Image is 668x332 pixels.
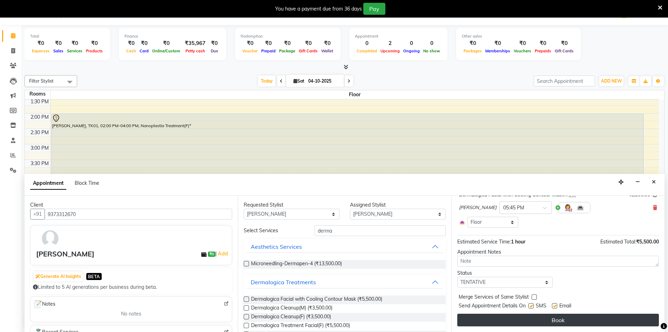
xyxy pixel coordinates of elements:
span: Package [277,48,297,53]
input: Search Appointment [534,76,595,86]
span: Vouchers [512,48,533,53]
button: Book [457,314,659,326]
img: avatar [40,228,60,249]
div: ₹0 [84,39,104,47]
div: ₹0 [533,39,553,47]
div: ₹35,967 [182,39,208,47]
div: ₹0 [30,39,52,47]
span: BETA [86,273,102,280]
span: Online/Custom [150,48,182,53]
span: Gift Cards [553,48,575,53]
span: No show [421,48,442,53]
div: 1:30 PM [29,98,50,105]
div: Appointment Notes [457,248,659,256]
span: ₹5,500.00 [636,239,659,245]
div: Rooms [25,90,50,98]
span: ADD NEW [601,78,622,84]
div: Finance [124,33,221,39]
div: Limited to 5 AI generations per business during beta. [33,284,229,291]
div: Redemption [241,33,335,39]
span: Cash [124,48,138,53]
span: Estimated Total: [600,239,636,245]
span: Completed [355,48,379,53]
span: Appointment [30,177,66,190]
div: ₹0 [65,39,84,47]
span: Gift Cards [297,48,319,53]
div: 2 [379,39,402,47]
span: Sat [292,78,306,84]
div: 0 [421,39,442,47]
div: [PERSON_NAME], TK01, 02:00 PM-04:00 PM, Nanoplastia Treatment(F)* [52,114,643,175]
input: 2025-10-04 [306,76,341,86]
span: Email [559,302,571,311]
span: Send Appointment Details On [459,302,526,311]
button: Close [649,177,659,188]
img: Interior.png [576,203,585,212]
div: Assigned Stylist [350,201,446,209]
input: Search by service name [315,225,446,236]
div: ₹0 [150,39,182,47]
span: Block Time [75,180,99,186]
div: 0 [355,39,379,47]
span: Prepaid [259,48,277,53]
span: Today [258,76,276,86]
div: Total [30,33,104,39]
button: Dermalogica Treatments [247,276,443,288]
div: ₹0 [259,39,277,47]
a: Add [217,249,229,258]
div: ₹0 [241,39,259,47]
span: Packages [462,48,484,53]
div: ₹0 [124,39,138,47]
div: Requested Stylist [244,201,339,209]
span: Ongoing [402,48,421,53]
div: 3:00 PM [29,144,50,152]
div: ₹0 [462,39,484,47]
div: Client [30,201,232,209]
span: Due [209,48,220,53]
span: Dermalogica Cleanup(F) (₹3,500.00) [251,313,331,322]
button: Generate AI Insights [34,272,83,281]
div: [PERSON_NAME] [36,249,94,259]
div: ₹0 [319,39,335,47]
div: 2:30 PM [29,129,50,136]
span: ₹0 [208,252,215,257]
span: Floor [50,90,659,99]
div: ₹0 [512,39,533,47]
button: Pay [363,3,385,15]
span: Notes [33,300,55,309]
span: Dermalogica Cleanup(M) (₹3,500.00) [251,304,332,313]
span: Filter Stylist [29,78,54,84]
span: Dermalogica Facial with Cooling Contour Mask (₹5,500.00) [251,295,382,304]
div: ₹0 [208,39,221,47]
div: Aesthetics Services [251,242,302,251]
div: 0 [402,39,421,47]
button: +91 [30,209,45,220]
button: ADD NEW [599,76,623,86]
span: Products [84,48,104,53]
div: Dermalogica Treatments [251,278,316,286]
span: Petty cash [184,48,207,53]
span: Services [65,48,84,53]
div: ₹0 [277,39,297,47]
span: Expenses [30,48,52,53]
div: Other sales [462,33,575,39]
span: Estimated Service Time: [457,239,511,245]
img: Interior.png [459,219,465,226]
span: 1 hour [511,239,525,245]
span: Wallet [319,48,335,53]
div: ₹0 [52,39,65,47]
span: SMS [536,302,546,311]
div: Appointment [355,33,442,39]
span: Upcoming [379,48,402,53]
span: Dermalogica Treatment Facial(F) (₹5,500.00) [251,322,350,331]
span: Memberships [484,48,512,53]
div: ₹0 [484,39,512,47]
span: Microneedling-Dermapen-4 (₹13,500.00) [251,260,342,269]
span: | [215,249,229,258]
input: Search by Name/Mobile/Email/Code [45,209,232,220]
span: [PERSON_NAME] [459,204,497,211]
div: ₹0 [138,39,150,47]
span: Merge Services of Same Stylist [459,293,529,302]
div: ₹0 [553,39,575,47]
span: No notes [121,310,141,318]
